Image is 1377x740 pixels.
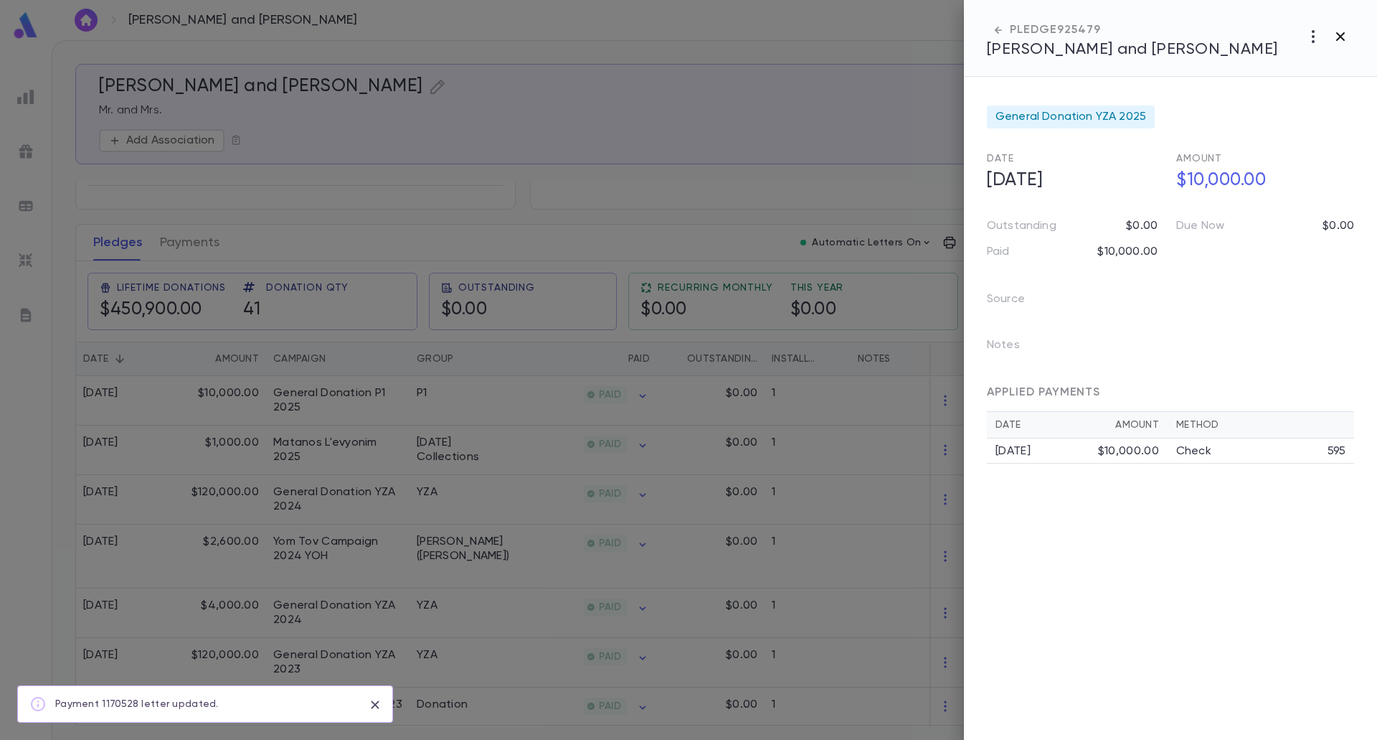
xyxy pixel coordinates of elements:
p: $0.00 [1322,219,1354,233]
div: $10,000.00 [1098,444,1159,459]
span: Date [987,154,1013,164]
h5: $10,000.00 [1168,166,1354,196]
span: General Donation YZA 2025 [995,110,1146,124]
p: Notes [987,334,1043,362]
th: Method [1168,412,1354,439]
p: Paid [987,245,1010,259]
span: [PERSON_NAME] and [PERSON_NAME] [987,42,1278,57]
div: [DATE] [995,444,1098,459]
p: Source [987,288,1048,317]
div: PLEDGE 925479 [987,23,1278,37]
div: Date [995,419,1115,431]
h5: [DATE] [978,166,1165,196]
p: 595 [1328,444,1345,459]
p: Outstanding [987,219,1056,233]
button: close [364,693,387,716]
div: Payment 1170528 letter updated. [55,690,219,718]
p: Check [1176,444,1211,459]
p: $0.00 [1126,219,1158,233]
p: $10,000.00 [1097,245,1158,259]
span: APPLIED PAYMENTS [987,387,1100,398]
span: Amount [1176,154,1222,164]
p: Due Now [1176,219,1224,233]
div: Amount [1115,419,1159,431]
div: General Donation YZA 2025 [987,106,1155,128]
